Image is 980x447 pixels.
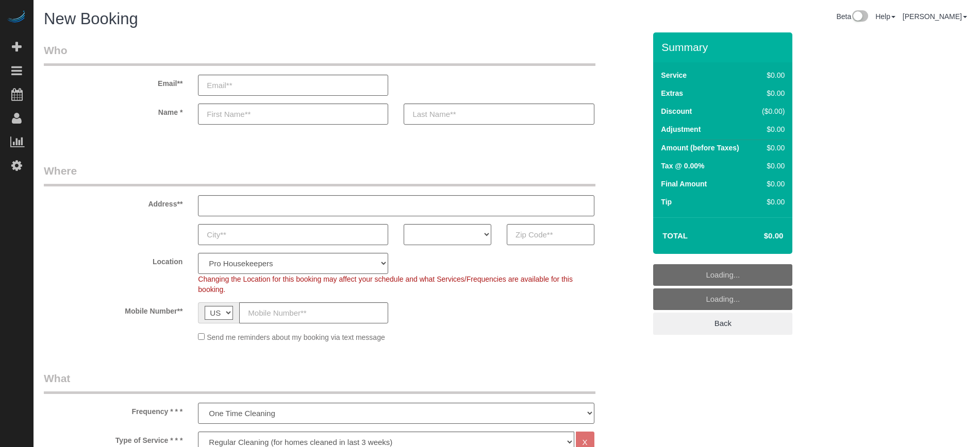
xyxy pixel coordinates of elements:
div: $0.00 [757,143,785,153]
label: Tip [661,197,672,207]
label: Frequency * * * [36,403,190,417]
input: First Name** [198,104,388,125]
div: $0.00 [757,161,785,171]
a: Beta [836,12,868,21]
input: Mobile Number** [239,302,388,323]
div: $0.00 [757,88,785,98]
div: $0.00 [757,197,785,207]
span: Changing the Location for this booking may affect your schedule and what Services/Frequencies are... [198,275,573,294]
input: Last Name** [404,104,594,125]
label: Extras [661,88,683,98]
input: Zip Code** [507,224,594,245]
legend: What [44,371,595,394]
a: Back [653,313,792,334]
label: Amount (before Taxes) [661,143,739,153]
label: Type of Service * * * [36,432,190,445]
label: Mobile Number** [36,302,190,316]
label: Final Amount [661,179,707,189]
legend: Where [44,163,595,186]
div: ($0.00) [757,106,785,116]
h4: $0.00 [733,232,783,240]
label: Service [661,70,687,80]
label: Name * [36,104,190,117]
label: Tax @ 0.00% [661,161,704,171]
label: Location [36,253,190,267]
div: $0.00 [757,179,785,189]
span: New Booking [44,10,138,28]
label: Adjustment [661,124,701,134]
legend: Who [44,43,595,66]
img: Automaid Logo [6,10,27,25]
div: $0.00 [757,70,785,80]
div: $0.00 [757,124,785,134]
strong: Total [662,231,688,240]
a: [PERSON_NAME] [903,12,967,21]
span: Send me reminders about my booking via text message [207,333,385,341]
h3: Summary [661,41,787,53]
img: New interface [851,10,868,24]
label: Discount [661,106,692,116]
a: Help [875,12,895,21]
